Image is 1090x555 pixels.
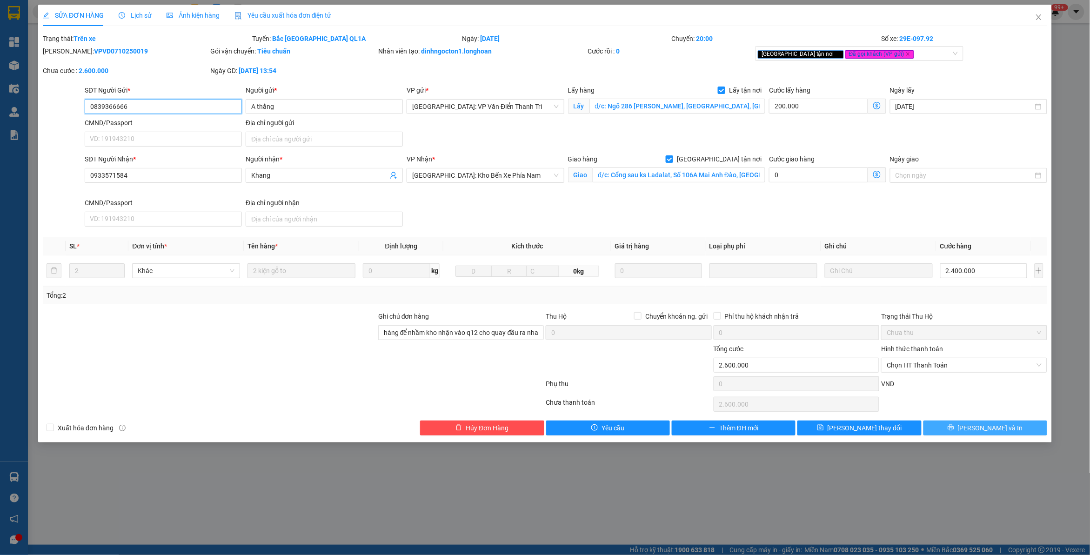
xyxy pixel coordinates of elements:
span: printer [948,424,954,432]
span: edit [43,12,49,19]
span: [GEOGRAPHIC_DATA] tận nơi [758,50,844,59]
b: VPVD0710250019 [94,47,148,55]
span: Lấy tận nơi [725,85,765,95]
span: Ảnh kiện hàng [167,12,220,19]
input: Ghi Chú [825,263,933,278]
span: user-add [390,172,397,179]
b: dinhngocton1.longhoan [421,47,492,55]
input: Cước giao hàng [769,167,868,182]
span: picture [167,12,173,19]
span: Yêu cầu [602,423,624,433]
input: Địa chỉ của người nhận [246,212,403,227]
div: Cước rồi : [588,46,754,56]
span: Tên hàng [247,242,278,250]
span: Chưa thu [887,326,1041,340]
span: [PERSON_NAME] thay đổi [828,423,902,433]
div: CMND/Passport [85,198,242,208]
div: Chưa cước : [43,66,208,76]
button: printer[PERSON_NAME] và In [923,421,1047,435]
span: Lấy [568,99,589,114]
span: Chọn HT Thanh Toán [887,358,1041,372]
span: Nha Trang: Kho Bến Xe Phía Nam [412,168,558,182]
div: Số xe: [880,33,1048,44]
div: Tuyến: [252,33,461,44]
button: deleteHủy Đơn Hàng [420,421,544,435]
span: save [817,424,824,432]
b: 0 [616,47,620,55]
label: Cước lấy hàng [769,87,810,94]
div: Gói vận chuyển: [210,46,376,56]
div: Phụ thu [545,379,712,395]
b: [DATE] 13:54 [239,67,276,74]
div: Chưa thanh toán [545,397,712,414]
div: Chuyến: [671,33,881,44]
div: Ngày GD: [210,66,376,76]
div: CMND/Passport [85,118,242,128]
input: Ngày lấy [896,101,1033,112]
div: Tổng: 2 [47,290,421,301]
span: Khác [138,264,234,278]
b: Tiêu chuẩn [257,47,290,55]
input: Ngày giao [896,170,1033,181]
b: 2.600.000 [79,67,108,74]
div: SĐT Người Gửi [85,85,242,95]
span: Chuyển khoản ng. gửi [642,311,712,321]
th: Ghi chú [821,237,936,255]
label: Ngày giao [890,155,919,163]
span: Định lượng [385,242,418,250]
span: Yêu cầu xuất hóa đơn điện tử [234,12,332,19]
div: Nhân viên tạo: [378,46,586,56]
b: Bắc [GEOGRAPHIC_DATA] QL1A [273,35,366,42]
span: Xuất hóa đơn hàng [54,423,117,433]
input: Cước lấy hàng [769,99,868,114]
span: Tổng cước [714,345,744,353]
span: kg [430,263,440,278]
div: [PERSON_NAME]: [43,46,208,56]
input: Ghi chú đơn hàng [378,325,544,340]
div: Người gửi [246,85,403,95]
input: D [455,266,492,277]
input: Giao tận nơi [593,167,766,182]
span: Đã gọi khách (VP gửi) [845,50,914,59]
div: Địa chỉ người nhận [246,198,403,208]
label: Ngày lấy [890,87,915,94]
span: dollar-circle [873,171,881,178]
label: Cước giao hàng [769,155,815,163]
div: VP gửi [407,85,564,95]
th: Loại phụ phí [706,237,821,255]
span: Thêm ĐH mới [719,423,758,433]
span: exclamation-circle [591,424,598,432]
div: Trạng thái Thu Hộ [881,311,1047,321]
label: Ghi chú đơn hàng [378,313,429,320]
span: Giao hàng [568,155,598,163]
button: Close [1026,5,1052,31]
span: Phí thu hộ khách nhận trả [721,311,803,321]
div: SĐT Người Nhận [85,154,242,164]
b: Trên xe [74,35,96,42]
button: plus [1035,263,1043,278]
span: Giao [568,167,593,182]
button: exclamation-circleYêu cầu [546,421,670,435]
span: Hủy Đơn Hàng [466,423,508,433]
div: Ngày: [461,33,671,44]
button: save[PERSON_NAME] thay đổi [797,421,921,435]
span: dollar-circle [873,102,881,109]
button: plusThêm ĐH mới [672,421,796,435]
input: VD: Bàn, Ghế [247,263,355,278]
span: [PERSON_NAME] và In [958,423,1023,433]
span: Đơn vị tính [132,242,167,250]
span: Lịch sử [119,12,152,19]
span: VND [881,380,894,388]
span: clock-circle [119,12,125,19]
label: Hình thức thanh toán [881,345,943,353]
div: Trạng thái: [42,33,252,44]
span: info-circle [119,425,126,431]
span: Cước hàng [940,242,972,250]
input: Lấy tận nơi [589,99,766,114]
span: close [1035,13,1043,21]
span: Thu Hộ [546,313,567,320]
span: Giá trị hàng [615,242,649,250]
span: VP Nhận [407,155,432,163]
span: plus [709,424,716,432]
span: 0kg [559,266,599,277]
